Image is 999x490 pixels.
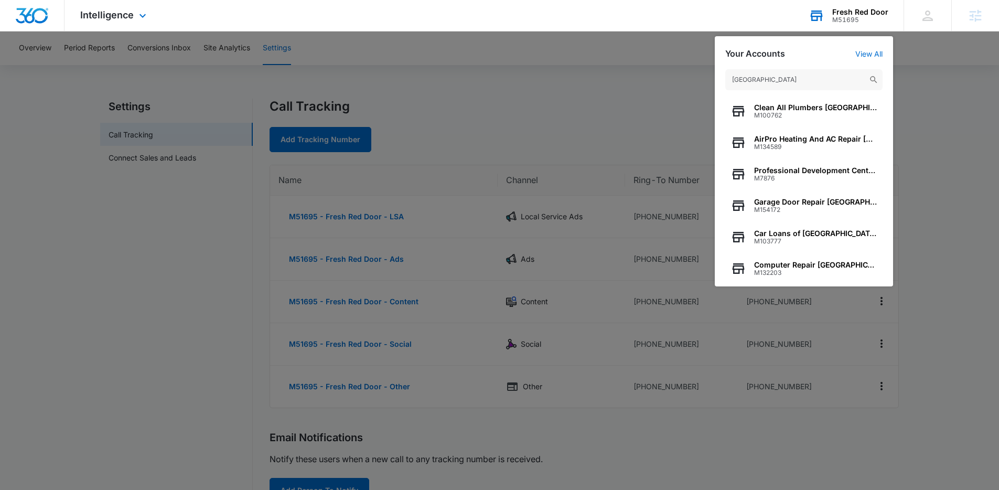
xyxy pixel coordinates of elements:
[754,238,877,245] span: M103777
[754,166,877,175] span: Professional Development Center Of [GEOGRAPHIC_DATA]
[725,49,785,59] h2: Your Accounts
[855,49,883,58] a: View All
[725,127,883,158] button: AirPro Heating And AC Repair [GEOGRAPHIC_DATA] [GEOGRAPHIC_DATA]M134589
[754,103,877,112] span: Clean All Plumbers [GEOGRAPHIC_DATA] [GEOGRAPHIC_DATA]
[754,229,877,238] span: Car Loans of [GEOGRAPHIC_DATA] - [GEOGRAPHIC_DATA], [GEOGRAPHIC_DATA]
[754,112,877,119] span: M100762
[725,95,883,127] button: Clean All Plumbers [GEOGRAPHIC_DATA] [GEOGRAPHIC_DATA]M100762
[754,198,877,206] span: Garage Door Repair [GEOGRAPHIC_DATA]
[725,221,883,253] button: Car Loans of [GEOGRAPHIC_DATA] - [GEOGRAPHIC_DATA], [GEOGRAPHIC_DATA]M103777
[754,261,877,269] span: Computer Repair [GEOGRAPHIC_DATA]
[725,190,883,221] button: Garage Door Repair [GEOGRAPHIC_DATA]M154172
[754,135,877,143] span: AirPro Heating And AC Repair [GEOGRAPHIC_DATA] [GEOGRAPHIC_DATA]
[754,269,877,276] span: M132203
[832,8,888,16] div: account name
[754,206,877,214] span: M154172
[754,143,877,151] span: M134589
[725,158,883,190] button: Professional Development Center Of [GEOGRAPHIC_DATA]M7876
[754,175,877,182] span: M7876
[725,69,883,90] input: Search Accounts
[80,9,134,20] span: Intelligence
[832,16,888,24] div: account id
[725,253,883,284] button: Computer Repair [GEOGRAPHIC_DATA]M132203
